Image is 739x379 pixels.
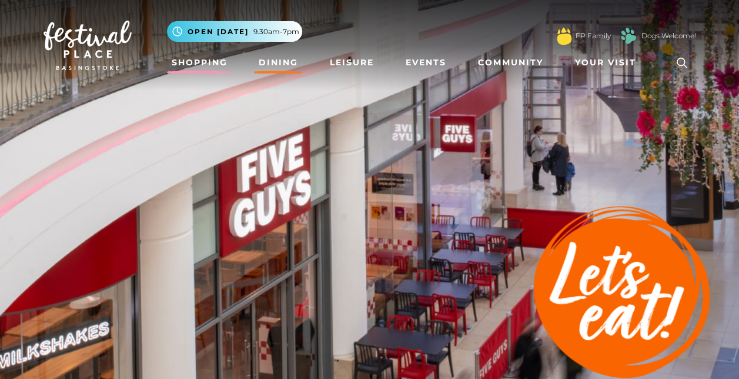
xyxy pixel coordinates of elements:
[44,21,132,70] img: Festival Place Logo
[401,52,451,74] a: Events
[254,52,303,74] a: Dining
[570,52,647,74] a: Your Visit
[325,52,379,74] a: Leisure
[188,26,249,37] span: Open [DATE]
[473,52,548,74] a: Community
[576,31,611,41] a: FP Family
[253,26,299,37] span: 9.30am-7pm
[167,52,232,74] a: Shopping
[575,56,636,69] span: Your Visit
[167,21,302,42] button: Open [DATE] 9.30am-7pm
[641,31,696,41] a: Dogs Welcome!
